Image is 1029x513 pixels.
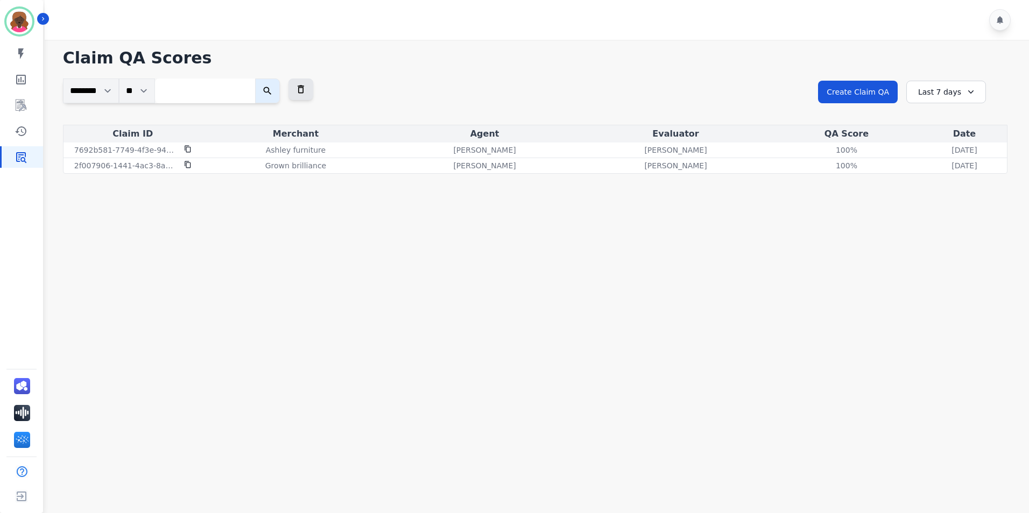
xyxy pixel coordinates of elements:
[74,145,178,155] p: 7692b581-7749-4f3e-94d0-cb23e942061d
[205,127,387,140] div: Merchant
[63,48,1007,68] h1: Claim QA Scores
[644,160,707,171] p: [PERSON_NAME]
[74,160,178,171] p: 2f007906-1441-4ac3-8a6e-9f57ec73f675
[822,160,871,171] div: 100%
[906,81,986,103] div: Last 7 days
[924,127,1005,140] div: Date
[822,145,871,155] div: 100%
[582,127,769,140] div: Evaluator
[952,145,977,155] p: [DATE]
[6,9,32,34] img: Bordered avatar
[265,160,327,171] p: Grown brilliance
[266,145,326,155] p: Ashley furniture
[644,145,707,155] p: [PERSON_NAME]
[818,81,898,103] button: Create Claim QA
[773,127,920,140] div: QA Score
[391,127,578,140] div: Agent
[66,127,200,140] div: Claim ID
[453,145,516,155] p: [PERSON_NAME]
[952,160,977,171] p: [DATE]
[453,160,516,171] p: [PERSON_NAME]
